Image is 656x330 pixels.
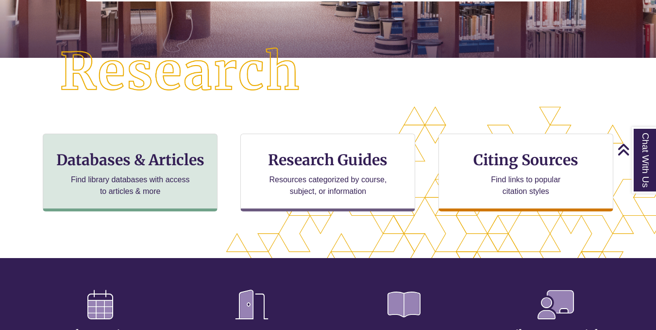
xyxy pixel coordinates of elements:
[438,134,613,211] a: Citing Sources Find links to popular citation styles
[265,174,391,197] p: Resources categorized by course, subject, or information
[478,174,573,197] p: Find links to popular citation styles
[617,143,654,156] a: Back to Top
[249,151,407,169] h3: Research Guides
[51,151,209,169] h3: Databases & Articles
[43,134,218,211] a: Databases & Articles Find library databases with access to articles & more
[33,21,328,123] img: Research
[67,174,194,197] p: Find library databases with access to articles & more
[467,151,585,169] h3: Citing Sources
[240,134,415,211] a: Research Guides Resources categorized by course, subject, or information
